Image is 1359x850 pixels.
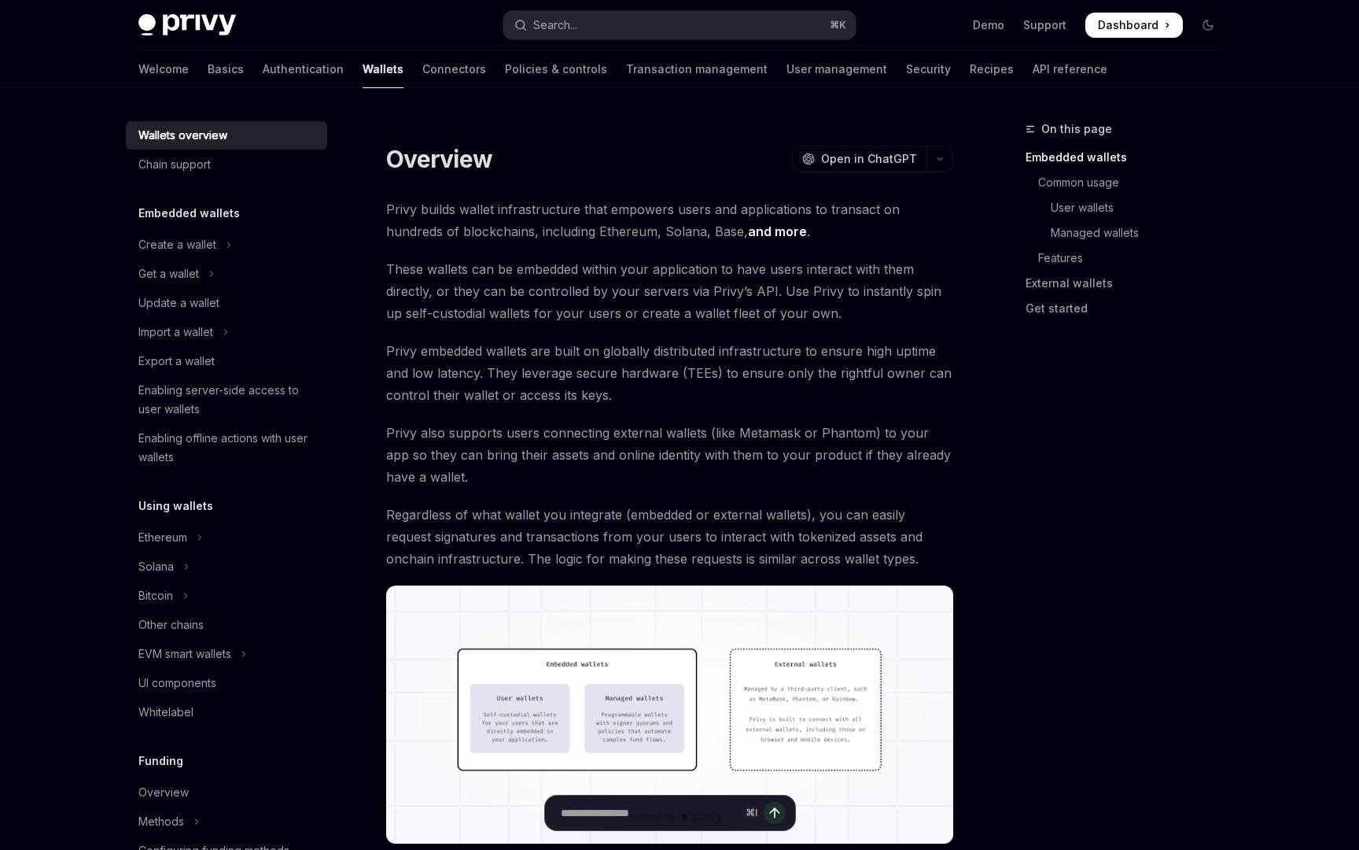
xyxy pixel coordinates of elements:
[386,145,492,173] h1: Overview
[1026,145,1233,170] a: Embedded wallets
[786,50,887,88] a: User management
[1085,13,1183,38] a: Dashboard
[126,376,327,423] a: Enabling server-side access to user wallets
[1026,271,1233,296] a: External wallets
[138,586,173,605] div: Bitcoin
[138,812,184,831] div: Methods
[764,802,786,824] button: Send message
[138,235,216,254] div: Create a wallet
[126,424,327,471] a: Enabling offline actions with user wallets
[138,497,213,516] h5: Using wallets
[138,752,183,771] h5: Funding
[792,146,926,172] button: Open in ChatGPT
[126,231,327,259] button: Toggle Create a wallet section
[386,258,953,324] span: These wallets can be embedded within your application to have users interact with them directly, ...
[126,669,327,697] a: UI components
[126,523,327,552] button: Toggle Ethereum section
[1023,17,1066,33] a: Support
[126,640,327,668] button: Toggle EVM smart wallets section
[138,703,193,722] div: Whitelabel
[208,50,244,88] a: Basics
[126,698,327,726] a: Whitelabel
[906,50,951,88] a: Security
[386,504,953,570] span: Regardless of what wallet you integrate (embedded or external wallets), you can easily request si...
[126,260,327,288] button: Toggle Get a wallet section
[138,783,189,802] div: Overview
[138,323,213,342] div: Import a wallet
[126,582,327,610] button: Toggle Bitcoin section
[138,14,236,36] img: dark logo
[138,294,219,312] div: Update a wallet
[1026,195,1233,220] a: User wallets
[138,528,187,547] div: Ethereum
[126,150,327,179] a: Chain support
[263,50,344,88] a: Authentication
[138,381,318,419] div: Enabling server-side access to user wallets
[138,429,318,467] div: Enabling offline actions with user wallets
[1195,13,1221,38] button: Toggle dark mode
[126,807,327,836] button: Toggle Methods section
[126,289,327,317] a: Update a wallet
[138,155,211,174] div: Chain support
[970,50,1014,88] a: Recipes
[1026,220,1233,246] a: Managed wallets
[1041,120,1112,139] span: On this page
[138,264,199,283] div: Get a wallet
[503,11,856,39] button: Open search
[138,204,240,223] h5: Embedded wallets
[1026,296,1233,321] a: Get started
[1026,246,1233,271] a: Features
[138,645,231,663] div: EVM smart wallets
[138,352,215,371] div: Export a wallet
[126,611,327,639] a: Other chains
[533,16,577,35] div: Search...
[973,17,1004,33] a: Demo
[386,340,953,406] span: Privy embedded wallets are built on globally distributed infrastructure to ensure high uptime and...
[821,151,917,167] span: Open in ChatGPT
[386,422,953,488] span: Privy also supports users connecting external wallets (like Metamask or Phantom) to your app so t...
[363,50,403,88] a: Wallets
[126,318,327,346] button: Toggle Import a wallet section
[1098,17,1158,33] span: Dashboard
[126,552,327,581] button: Toggle Solana section
[1033,50,1107,88] a: API reference
[561,796,739,830] input: Ask a question...
[138,674,216,693] div: UI components
[126,347,327,375] a: Export a wallet
[386,586,953,844] img: images/walletoverview.png
[626,50,768,88] a: Transaction management
[422,50,486,88] a: Connectors
[138,126,227,145] div: Wallets overview
[126,778,327,807] a: Overview
[386,198,953,242] span: Privy builds wallet infrastructure that empowers users and applications to transact on hundreds o...
[1026,170,1233,195] a: Common usage
[138,615,204,634] div: Other chains
[748,224,807,240] a: and more
[138,557,174,576] div: Solana
[505,50,607,88] a: Policies & controls
[138,50,189,88] a: Welcome
[830,19,846,31] span: ⌘ K
[126,121,327,150] a: Wallets overview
